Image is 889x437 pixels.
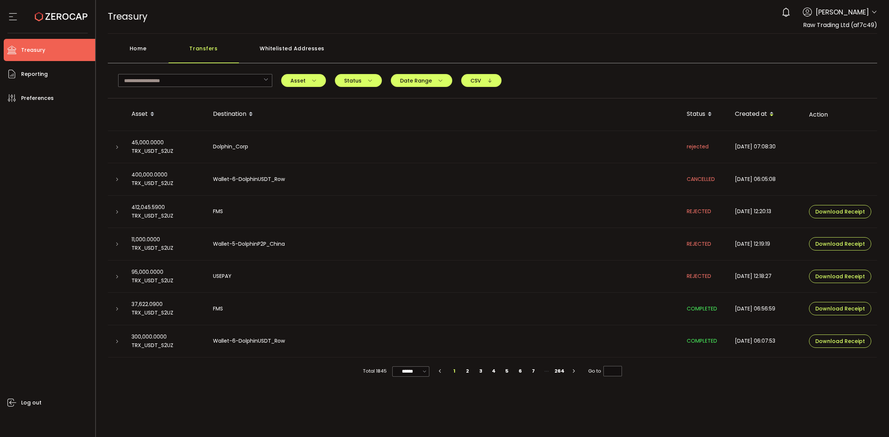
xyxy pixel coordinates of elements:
li: 3 [474,366,487,376]
span: Go to [588,366,622,376]
div: [DATE] 12:18:27 [729,272,803,280]
span: REJECTED [687,272,711,280]
div: Whitelisted Addresses [239,41,346,63]
span: REJECTED [687,240,711,248]
div: Dolphin_Corp [207,142,681,151]
div: 412,045.5900 TRX_USDT_S2UZ [126,203,207,220]
span: CANCELLED [687,175,715,183]
button: Download Receipt [809,270,871,283]
button: Status [335,74,382,87]
button: CSV [461,74,502,87]
button: Download Receipt [809,335,871,348]
span: CSV [470,78,492,83]
li: 264 [553,366,566,376]
span: [PERSON_NAME] [816,7,869,17]
div: [DATE] 12:19:19 [729,240,803,248]
div: [DATE] 06:05:08 [729,175,803,184]
button: Asset [281,74,326,87]
li: 7 [527,366,540,376]
span: Preferences [21,93,54,104]
div: Transfers [169,41,239,63]
div: [DATE] 06:56:59 [729,305,803,313]
div: Wallet-5-DolphinP2P_China [207,240,681,248]
div: 400,000.0000 TRX_USDT_S2UZ [126,171,207,188]
span: Download Receipt [815,306,865,311]
div: Created at [729,108,803,121]
span: COMPLETED [687,305,717,312]
div: 37,622.0900 TRX_USDT_S2UZ [126,300,207,317]
li: 6 [514,366,527,376]
span: Asset [290,78,317,83]
div: FMS [207,207,681,216]
div: [DATE] 06:07:53 [729,337,803,345]
div: 11,000.0000 TRX_USDT_S2UZ [126,235,207,252]
div: Status [681,108,729,121]
div: Wallet-6-DolphinUSDT_Row [207,337,681,345]
div: USEPAY [207,272,681,280]
span: COMPLETED [687,337,717,344]
li: 5 [500,366,514,376]
li: 1 [448,366,461,376]
span: Log out [21,397,41,408]
div: Asset [126,108,207,121]
span: Download Receipt [815,339,865,344]
span: rejected [687,143,709,150]
div: [DATE] 07:08:30 [729,142,803,151]
div: Action [803,110,877,119]
span: REJECTED [687,208,711,215]
span: Treasury [21,45,45,56]
button: Date Range [391,74,452,87]
li: 4 [487,366,501,376]
button: Download Receipt [809,205,871,218]
span: Reporting [21,69,48,80]
div: [DATE] 12:20:13 [729,207,803,216]
div: Wallet-6-DolphinUSDT_Row [207,175,681,184]
span: Treasury [108,10,147,23]
span: Raw Trading Ltd (af7c49) [803,21,877,29]
span: Download Receipt [815,241,865,246]
button: Download Receipt [809,237,871,251]
div: 300,000.0000 TRX_USDT_S2UZ [126,333,207,350]
span: Download Receipt [815,274,865,279]
span: Date Range [400,78,443,83]
iframe: Chat Widget [852,401,889,437]
span: Total 1845 [363,366,387,376]
button: Download Receipt [809,302,871,315]
div: 45,000.0000 TRX_USDT_S2UZ [126,138,207,155]
span: Download Receipt [815,209,865,214]
li: 2 [461,366,475,376]
div: FMS [207,305,681,313]
div: Home [108,41,169,63]
span: Status [344,78,373,83]
div: Destination [207,108,681,121]
div: 95,000.0000 TRX_USDT_S2UZ [126,268,207,285]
